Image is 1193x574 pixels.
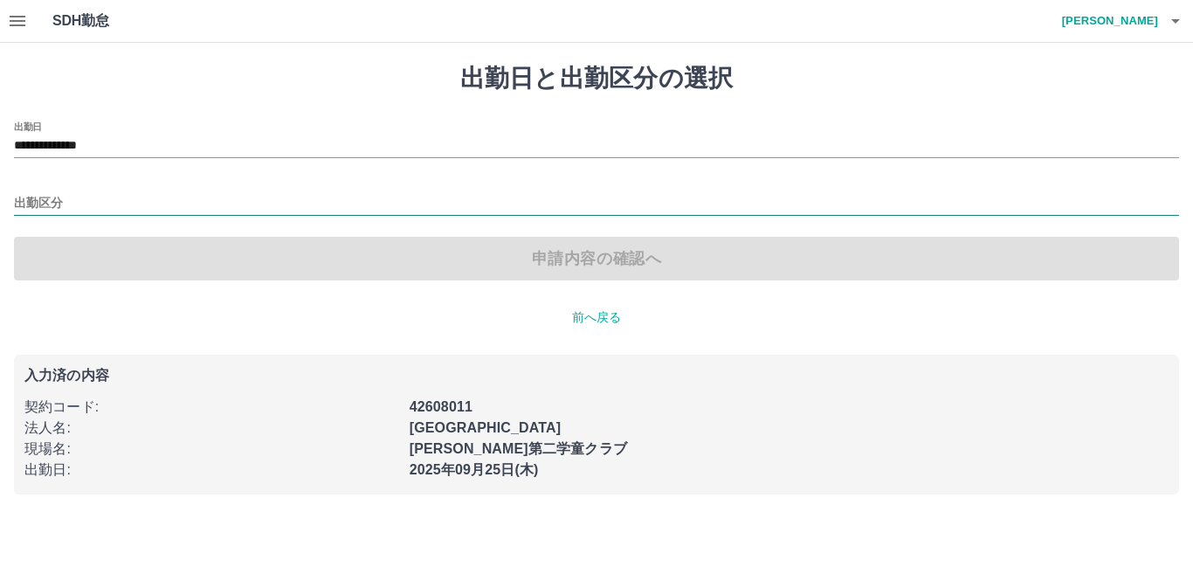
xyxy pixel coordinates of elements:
[14,64,1179,93] h1: 出勤日と出勤区分の選択
[14,308,1179,327] p: 前へ戻る
[24,397,399,418] p: 契約コード :
[14,120,42,133] label: 出勤日
[24,439,399,460] p: 現場名 :
[410,441,627,456] b: [PERSON_NAME]第二学童クラブ
[410,399,472,414] b: 42608011
[24,369,1169,383] p: 入力済の内容
[24,460,399,481] p: 出勤日 :
[410,420,562,435] b: [GEOGRAPHIC_DATA]
[24,418,399,439] p: 法人名 :
[410,462,539,477] b: 2025年09月25日(木)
